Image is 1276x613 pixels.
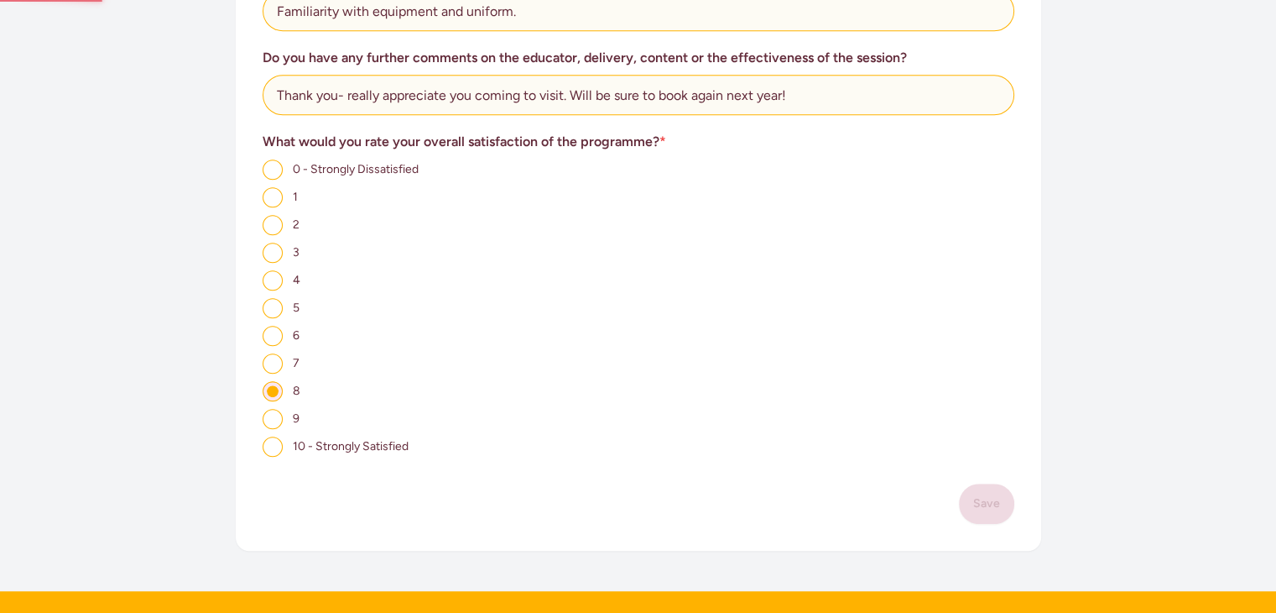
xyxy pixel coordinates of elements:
span: 9 [293,411,299,426]
input: 7 [263,354,283,374]
input: 3 [263,243,283,263]
input: 2 [263,215,283,235]
input: 10 - Strongly Satisfied [263,437,283,457]
span: 0 - Strongly Dissatisfied [293,162,419,176]
input: 4 [263,270,283,291]
h3: Do you have any further comments on the educator, delivery, content or the effectiveness of the s... [263,48,1014,68]
span: 4 [293,273,300,287]
span: 5 [293,301,299,315]
span: 7 [293,356,299,370]
span: 2 [293,217,299,232]
input: 0 - Strongly Dissatisfied [263,160,283,180]
input: 5 [263,298,283,318]
span: 8 [293,384,300,398]
h3: What would you rate your overall satisfaction of the programme? [263,132,1014,152]
input: 6 [263,326,283,346]
span: 1 [293,190,298,204]
input: 8 [263,381,283,401]
span: 6 [293,328,299,343]
span: 3 [293,245,299,259]
span: 10 - Strongly Satisfied [293,439,409,453]
input: 1 [263,187,283,207]
input: 9 [263,409,283,429]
